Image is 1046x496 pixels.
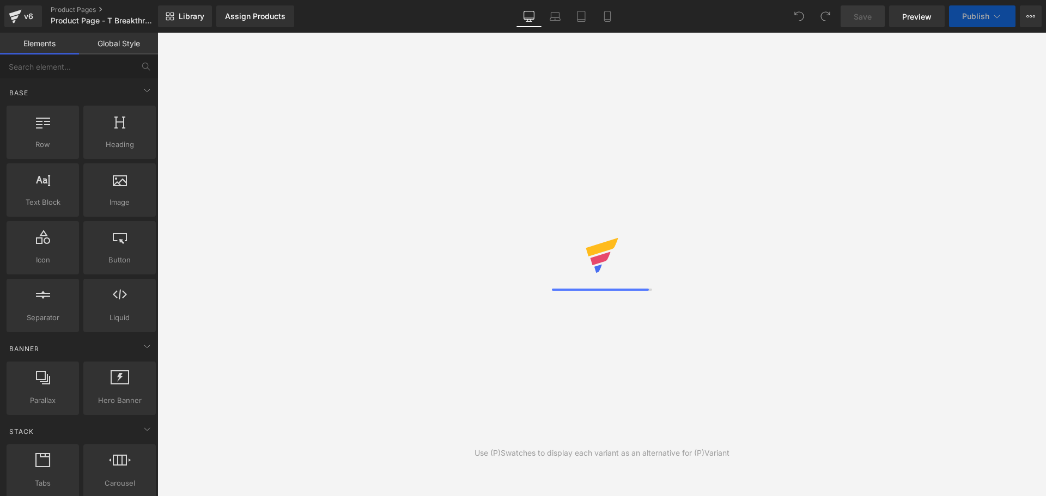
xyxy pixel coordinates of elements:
span: Base [8,88,29,98]
button: Undo [788,5,810,27]
button: More [1020,5,1042,27]
a: Global Style [79,33,158,54]
span: Stack [8,426,35,437]
span: Parallax [10,395,76,406]
a: Product Pages [51,5,176,14]
a: v6 [4,5,42,27]
a: Laptop [542,5,568,27]
span: Banner [8,344,40,354]
button: Redo [814,5,836,27]
div: Use (P)Swatches to display each variant as an alternative for (P)Variant [475,447,729,459]
span: Tabs [10,477,76,489]
span: Separator [10,312,76,323]
span: Row [10,139,76,150]
a: Desktop [516,5,542,27]
span: Liquid [87,312,153,323]
div: Assign Products [225,12,285,21]
span: Button [87,254,153,266]
button: Publish [949,5,1015,27]
span: Library [179,11,204,21]
span: Product Page - T Breakthrough (variant) [51,16,155,25]
a: Tablet [568,5,594,27]
div: v6 [22,9,35,23]
a: New Library [158,5,212,27]
a: Mobile [594,5,621,27]
span: Heading [87,139,153,150]
span: Publish [962,12,989,21]
span: Image [87,197,153,208]
span: Hero Banner [87,395,153,406]
a: Preview [889,5,945,27]
span: Text Block [10,197,76,208]
span: Preview [902,11,932,22]
span: Save [854,11,872,22]
span: Icon [10,254,76,266]
span: Carousel [87,477,153,489]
